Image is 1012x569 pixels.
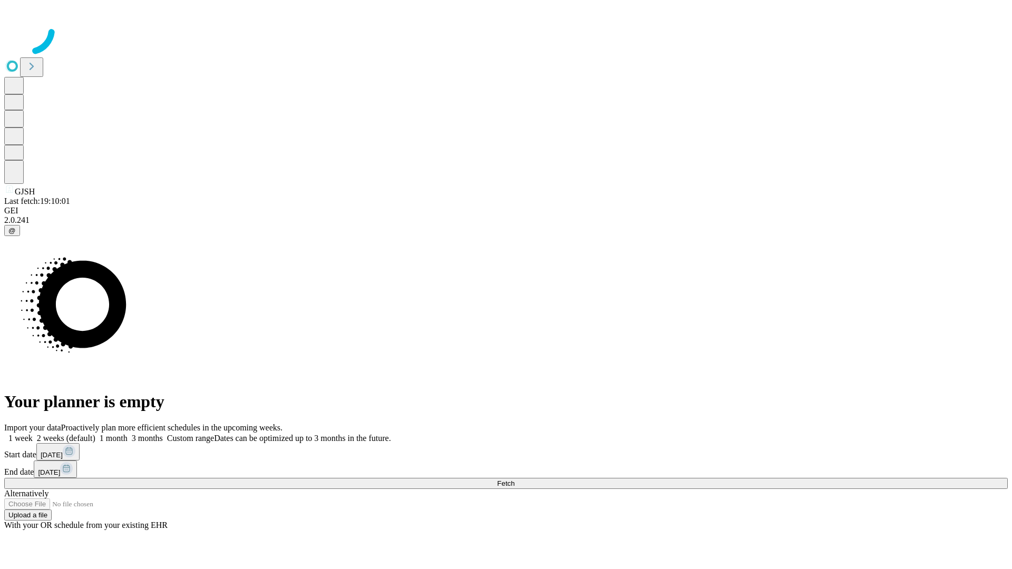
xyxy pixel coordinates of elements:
[497,479,514,487] span: Fetch
[61,423,283,432] span: Proactively plan more efficient schedules in the upcoming weeks.
[132,434,163,443] span: 3 months
[15,187,35,196] span: GJSH
[100,434,128,443] span: 1 month
[4,197,70,205] span: Last fetch: 19:10:01
[167,434,214,443] span: Custom range
[4,225,20,236] button: @
[4,478,1008,489] button: Fetch
[4,215,1008,225] div: 2.0.241
[38,468,60,476] span: [DATE]
[8,434,33,443] span: 1 week
[4,460,1008,478] div: End date
[4,206,1008,215] div: GEI
[41,451,63,459] span: [DATE]
[34,460,77,478] button: [DATE]
[214,434,391,443] span: Dates can be optimized up to 3 months in the future.
[4,392,1008,411] h1: Your planner is empty
[4,521,168,529] span: With your OR schedule from your existing EHR
[4,423,61,432] span: Import your data
[4,443,1008,460] div: Start date
[36,443,80,460] button: [DATE]
[4,509,52,521] button: Upload a file
[37,434,95,443] span: 2 weeks (default)
[8,227,16,234] span: @
[4,489,48,498] span: Alternatively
